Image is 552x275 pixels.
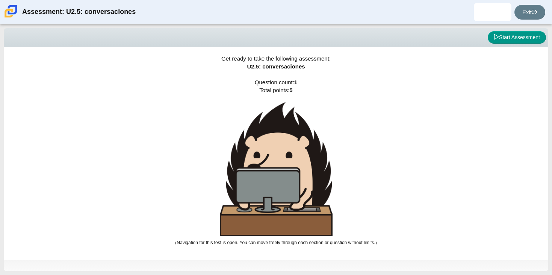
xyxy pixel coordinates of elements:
button: Start Assessment [488,31,546,44]
span: U2.5: conversaciones [247,63,305,70]
a: Exit [514,5,545,20]
img: Carmen School of Science & Technology [3,3,19,19]
b: 5 [289,87,292,93]
small: (Navigation for this test is open. You can move freely through each section or question without l... [175,240,377,245]
span: Get ready to take the following assessment: [221,55,331,62]
img: cristina.gonzalezm.vEMRiT [487,6,499,18]
a: Carmen School of Science & Technology [3,14,19,20]
img: hedgehog-behind-computer-large.png [220,102,333,236]
span: Question count: Total points: [175,79,377,245]
b: 1 [294,79,297,85]
div: Assessment: U2.5: conversaciones [22,3,136,21]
